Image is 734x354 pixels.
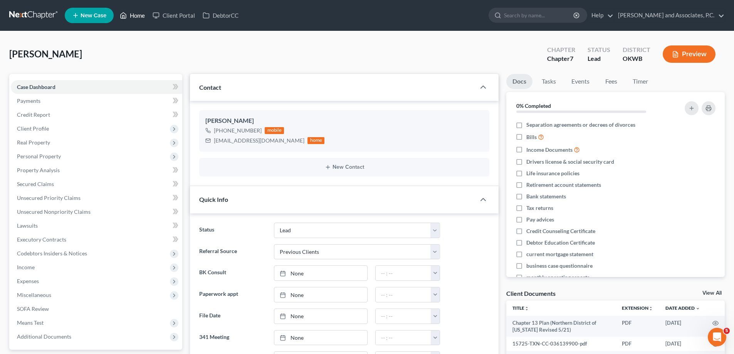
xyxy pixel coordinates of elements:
span: Quick Info [199,196,228,203]
span: Income Documents [526,146,573,154]
td: 15725-TXN-CC-036139900-pdf [506,337,616,351]
span: SOFA Review [17,305,49,312]
div: home [307,137,324,144]
div: mobile [265,127,284,134]
td: PDF [616,337,659,351]
span: monthly operating reports [526,273,590,281]
span: Contact [199,84,221,91]
a: Docs [506,74,532,89]
label: File Date [195,309,270,324]
a: Tasks [536,74,562,89]
input: -- : -- [376,309,431,324]
span: Credit Report [17,111,50,118]
a: None [274,331,367,345]
iframe: Intercom live chat [708,328,726,346]
button: Preview [663,45,716,63]
span: Drivers license & social security card [526,158,614,166]
div: [PHONE_NUMBER] [214,127,262,134]
td: PDF [616,316,659,337]
span: Retirement account statements [526,181,601,189]
label: 341 Meeting [195,330,270,346]
strong: 0% Completed [516,102,551,109]
span: 7 [570,55,573,62]
a: Timer [627,74,654,89]
span: Unsecured Priority Claims [17,195,81,201]
a: Client Portal [149,8,199,22]
span: Codebtors Insiders & Notices [17,250,87,257]
a: Titleunfold_more [512,305,529,311]
span: Bank statements [526,193,566,200]
span: New Case [81,13,106,18]
span: Real Property [17,139,50,146]
i: expand_more [695,306,700,311]
a: Credit Report [11,108,182,122]
span: current mortgage statement [526,250,593,258]
span: Bills [526,133,537,141]
i: unfold_more [524,306,529,311]
a: None [274,287,367,302]
span: Income [17,264,35,270]
span: Credit Counseling Certificate [526,227,595,235]
button: New Contact [205,164,483,170]
input: -- : -- [376,287,431,302]
span: Property Analysis [17,167,60,173]
label: Status [195,223,270,238]
a: Executory Contracts [11,233,182,247]
label: Paperwork appt [195,287,270,302]
td: Chapter 13 Plan (Northern District of [US_STATE] Revised 5/21) [506,316,616,337]
input: -- : -- [376,331,431,345]
i: unfold_more [648,306,653,311]
span: Life insurance policies [526,169,579,177]
span: Additional Documents [17,333,71,340]
a: Help [588,8,613,22]
span: Client Profile [17,125,49,132]
div: Status [588,45,610,54]
a: Events [565,74,596,89]
span: business case questionnaire [526,262,593,270]
td: [DATE] [659,316,706,337]
a: Property Analysis [11,163,182,177]
a: Lawsuits [11,219,182,233]
div: Client Documents [506,289,556,297]
a: View All [702,290,722,296]
span: Debtor Education Certificate [526,239,595,247]
a: DebtorCC [199,8,242,22]
a: Fees [599,74,623,89]
div: Lead [588,54,610,63]
a: Case Dashboard [11,80,182,94]
span: Separation agreements or decrees of divorces [526,121,635,129]
span: 5 [724,328,730,334]
span: Means Test [17,319,44,326]
a: SOFA Review [11,302,182,316]
a: Payments [11,94,182,108]
a: Home [116,8,149,22]
span: Personal Property [17,153,61,159]
label: BK Consult [195,265,270,281]
span: Payments [17,97,40,104]
span: Unsecured Nonpriority Claims [17,208,91,215]
a: None [274,309,367,324]
a: Unsecured Nonpriority Claims [11,205,182,219]
a: Extensionunfold_more [622,305,653,311]
span: Expenses [17,278,39,284]
td: [DATE] [659,337,706,351]
div: OKWB [623,54,650,63]
div: [PERSON_NAME] [205,116,483,126]
div: Chapter [547,54,575,63]
div: [EMAIL_ADDRESS][DOMAIN_NAME] [214,137,304,144]
a: [PERSON_NAME] and Associates, P.C. [614,8,724,22]
a: Secured Claims [11,177,182,191]
span: Tax returns [526,204,553,212]
a: Date Added expand_more [665,305,700,311]
a: Unsecured Priority Claims [11,191,182,205]
span: [PERSON_NAME] [9,48,82,59]
div: Chapter [547,45,575,54]
a: None [274,266,367,280]
span: Case Dashboard [17,84,55,90]
span: Pay advices [526,216,554,223]
span: Executory Contracts [17,236,66,243]
span: Lawsuits [17,222,38,229]
span: Secured Claims [17,181,54,187]
input: -- : -- [376,266,431,280]
span: Miscellaneous [17,292,51,298]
